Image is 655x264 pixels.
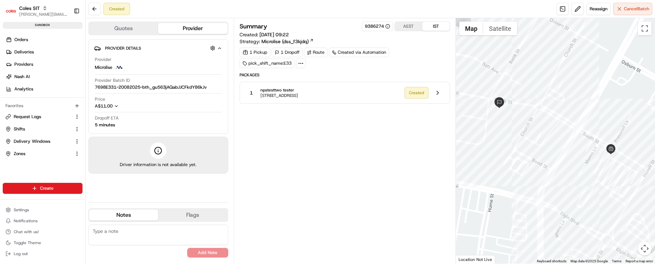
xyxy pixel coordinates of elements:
div: 1 Dropoff [272,48,303,57]
span: Providers [14,61,33,67]
button: Flags [158,210,227,221]
button: Request Logs [3,111,82,122]
button: Create [3,183,82,194]
a: Terms [612,259,621,263]
span: Price [95,96,105,102]
a: Providers [3,59,85,70]
button: Chat with us! [3,227,82,237]
button: Map camera controls [638,242,652,255]
button: Log out [3,249,82,259]
span: Nash AI [14,74,30,80]
span: A$11.00 [95,103,113,109]
a: Delivery Windows [5,138,72,144]
button: Quotes [89,23,158,34]
span: Create [40,185,53,191]
img: Coles SIT [5,5,16,16]
span: Chat with us! [14,229,39,235]
span: [STREET_ADDRESS] [260,93,298,98]
span: [DATE] 09:22 [259,32,289,38]
button: 9386274 [365,23,390,29]
button: Reassign [587,3,611,15]
span: Provider Details [105,46,141,51]
button: Shifts [3,124,82,135]
span: Orders [14,37,28,43]
span: Cancel Batch [624,6,649,12]
span: Created: [240,31,289,38]
div: pick_shift_name:E33 [240,59,295,68]
span: Driver information is not available yet. [120,162,196,168]
button: AEST [395,22,422,31]
span: Microlise (dss_f3kjdq) [261,38,309,45]
span: Log out [14,251,28,256]
a: Microlise (dss_f3kjdq) [261,38,314,45]
span: Map data ©2025 Google [570,259,608,263]
a: Analytics [3,84,85,95]
a: Nash AI [3,71,85,82]
span: 1 [250,89,253,96]
a: Open this area in Google Maps (opens a new window) [458,255,480,264]
button: Provider [158,23,227,34]
button: Show street map [459,22,483,35]
a: Route [304,48,327,57]
a: Created via Automation [329,48,389,57]
a: Zones [5,151,72,157]
span: Request Logs [14,114,41,120]
div: Favorites [3,100,82,111]
a: Request Logs [5,114,72,120]
span: Reassign [590,6,607,12]
span: Dropoff ETA [95,115,119,121]
button: Toggle Theme [3,238,82,248]
span: Zones [14,151,25,157]
span: Microlise [95,64,112,71]
button: Toggle fullscreen view [638,22,652,35]
span: Delivery Windows [14,138,50,144]
span: Toggle Theme [14,240,41,246]
button: Notes [89,210,158,221]
div: 1 Pickup [240,48,270,57]
button: A$11.00 [95,103,155,109]
button: Show satellite imagery [483,22,517,35]
button: Provider Details [94,42,222,54]
a: Shifts [5,126,72,132]
button: CancelBatch [613,3,652,15]
span: 7698E331-20082025-bth_gu563jAQabJJCFkdY86kJv [95,84,207,90]
span: Notifications [14,218,38,224]
span: Analytics [14,86,33,92]
a: Orders [3,34,85,45]
button: Keyboard shortcuts [537,259,566,264]
span: Packages [240,72,450,78]
span: Deliveries [14,49,34,55]
div: Location Not Live [456,255,495,264]
div: sandbox [3,22,82,29]
div: Strategy: [240,38,314,45]
a: Report a map error [626,259,653,263]
button: Coles SIT [19,5,40,12]
span: Provider [95,56,112,63]
span: Provider Batch ID [95,77,130,84]
span: Settings [14,207,29,213]
button: Coles SITColes SIT[PERSON_NAME][EMAIL_ADDRESS][PERSON_NAME][PERSON_NAME][DOMAIN_NAME] [3,3,71,19]
img: Google [458,255,480,264]
button: Zones [3,148,82,159]
button: IST [422,22,450,31]
span: Shifts [14,126,25,132]
a: Deliveries [3,47,85,58]
img: microlise_logo.jpeg [115,63,123,72]
button: Delivery Windows [3,136,82,147]
button: Settings [3,205,82,215]
h3: Summary [240,23,267,29]
button: Notifications [3,216,82,226]
button: [PERSON_NAME][EMAIL_ADDRESS][PERSON_NAME][PERSON_NAME][DOMAIN_NAME] [19,12,68,17]
div: 5 minutes [95,122,115,128]
span: npstesttwo tester [260,87,298,93]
